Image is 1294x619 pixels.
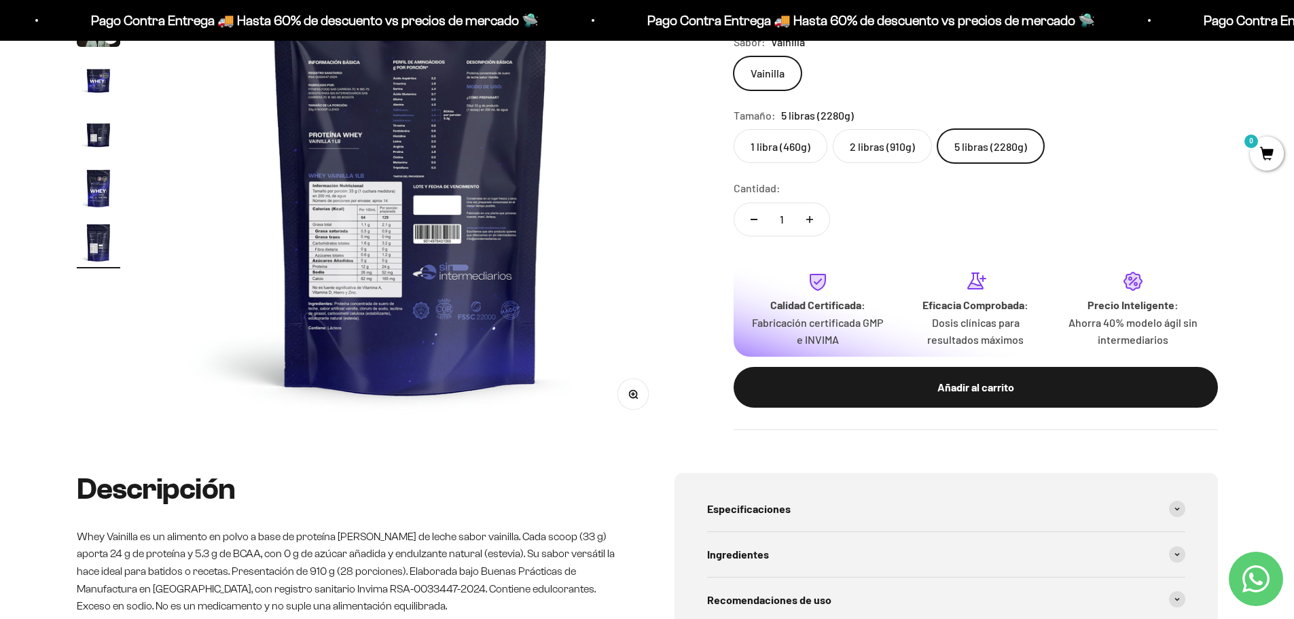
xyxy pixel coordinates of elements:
[907,313,1043,348] p: Dosis clínicas para resultados máximos
[922,298,1028,311] strong: Eficacia Comprobada:
[707,546,769,563] span: Ingredientes
[1088,298,1179,311] strong: Precio Inteligente:
[770,298,865,311] strong: Calidad Certificada:
[707,500,791,518] span: Especificaciones
[734,179,780,197] label: Cantidad:
[77,112,120,156] img: Proteína Whey - Vainilla
[734,33,766,51] legend: Sabor:
[707,591,831,609] span: Recomendaciones de uso
[1243,133,1259,149] mark: 0
[77,473,620,506] h2: Descripción
[781,106,854,124] span: 5 libras (2280g)
[771,33,805,51] span: Vainilla
[750,313,886,348] p: Fabricación certificada GMP e INVIMA
[644,10,1092,31] p: Pago Contra Entrega 🚚 Hasta 60% de descuento vs precios de mercado 🛸
[77,221,120,264] img: Proteína Whey - Vainilla
[77,528,620,615] p: Whey Vainilla es un alimento en polvo a base de proteína [PERSON_NAME] de leche sabor vainilla. C...
[1065,313,1201,348] p: Ahorra 40% modelo ágil sin intermediarios
[734,366,1218,407] button: Añadir al carrito
[77,58,120,101] img: Proteína Whey - Vainilla
[734,202,774,235] button: Reducir cantidad
[1250,147,1284,162] a: 0
[761,378,1191,396] div: Añadir al carrito
[77,112,120,160] button: Ir al artículo 5
[707,487,1185,531] summary: Especificaciones
[790,202,829,235] button: Aumentar cantidad
[77,221,120,268] button: Ir al artículo 7
[734,106,776,124] legend: Tamaño:
[77,166,120,214] button: Ir al artículo 6
[77,58,120,105] button: Ir al artículo 4
[77,166,120,210] img: Proteína Whey - Vainilla
[707,532,1185,577] summary: Ingredientes
[88,10,535,31] p: Pago Contra Entrega 🚚 Hasta 60% de descuento vs precios de mercado 🛸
